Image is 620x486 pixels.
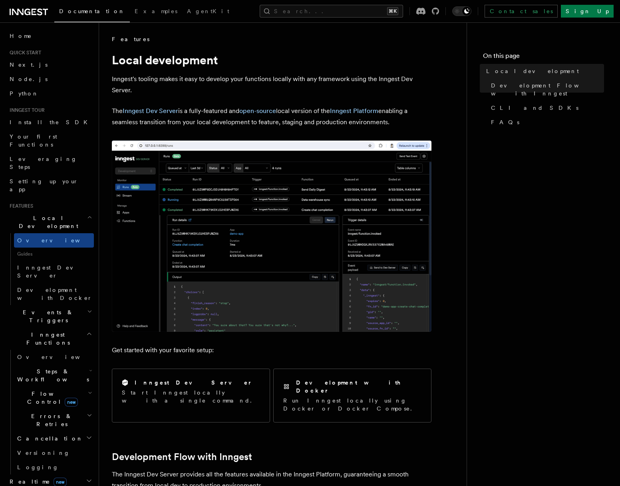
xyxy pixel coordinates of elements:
a: Inngest Platform [330,107,378,115]
a: Inngest Dev Server [123,107,178,115]
span: AgentKit [187,8,229,14]
a: Versioning [14,446,94,460]
button: Search...⌘K [260,5,403,18]
span: Development with Docker [17,287,92,301]
span: Flow Control [14,390,88,406]
button: Cancellation [14,431,94,446]
button: Local Development [6,211,94,233]
span: Setting up your app [10,178,78,192]
span: Next.js [10,61,48,68]
a: Setting up your app [6,174,94,196]
span: Examples [135,8,177,14]
a: Development with DockerRun Inngest locally using Docker or Docker Compose. [273,369,431,423]
h1: Local development [112,53,431,67]
p: The is a fully-featured and local version of the enabling a seamless transition from your local d... [112,105,431,128]
kbd: ⌘K [387,7,398,15]
a: Python [6,86,94,101]
span: Overview [17,237,99,244]
a: CLI and SDKs [488,101,604,115]
button: Steps & Workflows [14,364,94,387]
p: Start Inngest locally with a single command. [122,389,260,405]
p: Run Inngest locally using Docker or Docker Compose. [283,397,421,413]
a: Leveraging Steps [6,152,94,174]
span: Guides [14,248,94,260]
span: Errors & Retries [14,412,87,428]
span: Inngest Dev Server [17,264,85,279]
span: Features [6,203,33,209]
a: FAQs [488,115,604,129]
span: new [65,398,78,407]
a: Documentation [54,2,130,22]
span: Inngest tour [6,107,45,113]
span: Logging [17,464,59,470]
button: Inngest Functions [6,327,94,350]
span: Leveraging Steps [10,156,77,170]
a: Overview [14,350,94,364]
span: Your first Functions [10,133,57,148]
button: Errors & Retries [14,409,94,431]
a: Your first Functions [6,129,94,152]
a: Examples [130,2,182,22]
a: Development with Docker [14,283,94,305]
span: Cancellation [14,434,83,442]
span: Home [10,32,32,40]
a: Development Flow with Inngest [112,451,252,462]
span: Python [10,90,39,97]
span: Install the SDK [10,119,92,125]
span: Events & Triggers [6,308,87,324]
span: CLI and SDKs [491,104,578,112]
span: Overview [17,354,99,360]
a: AgentKit [182,2,234,22]
a: open-source [239,107,276,115]
a: Install the SDK [6,115,94,129]
span: FAQs [491,118,519,126]
a: Sign Up [561,5,614,18]
button: Events & Triggers [6,305,94,327]
span: Versioning [17,450,70,456]
p: Inngest's tooling makes it easy to develop your functions locally with any framework using the In... [112,73,431,96]
a: Contact sales [485,5,558,18]
span: Inngest Functions [6,331,86,347]
p: Get started with your favorite setup: [112,345,431,356]
div: Inngest Functions [6,350,94,474]
a: Next.js [6,58,94,72]
span: Node.js [10,76,48,82]
a: Logging [14,460,94,474]
button: Flow Controlnew [14,387,94,409]
span: Quick start [6,50,41,56]
img: The Inngest Dev Server on the Functions page [112,141,431,332]
a: Local development [483,64,604,78]
h2: Development with Docker [296,379,421,395]
a: Development Flow with Inngest [488,78,604,101]
span: Development Flow with Inngest [491,81,604,97]
h4: On this page [483,51,604,64]
span: Realtime [6,478,67,486]
span: Documentation [59,8,125,14]
button: Toggle dark mode [452,6,471,16]
a: Inngest Dev ServerStart Inngest locally with a single command. [112,369,270,423]
a: Home [6,29,94,43]
span: Local Development [6,214,87,230]
span: Features [112,35,149,43]
span: Local development [486,67,579,75]
a: Node.js [6,72,94,86]
div: Local Development [6,233,94,305]
a: Inngest Dev Server [14,260,94,283]
span: Steps & Workflows [14,367,89,383]
h2: Inngest Dev Server [135,379,252,387]
a: Overview [14,233,94,248]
